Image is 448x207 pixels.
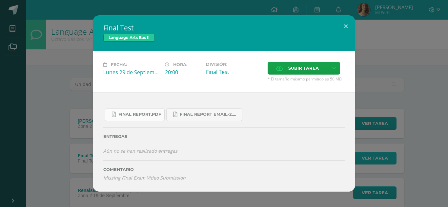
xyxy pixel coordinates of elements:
label: División: [206,62,262,67]
span: Hora: [173,62,187,67]
span: Final Report Email-2.pdf [180,112,239,117]
div: Lunes 29 de Septiembre [103,69,160,76]
span: Language Arts Bas II [103,34,155,42]
i: Missing Final Exam Video Submission [103,175,186,181]
a: Final Report Email-2.pdf [166,108,242,121]
i: Aún no se han realizado entregas [103,148,177,154]
span: Fecha: [111,62,127,67]
div: Final Test [206,68,262,76]
span: * El tamaño máximo permitido es 50 MB [268,76,345,82]
div: 20:00 [165,69,201,76]
label: Entregas [103,134,345,139]
span: Subir tarea [288,62,319,74]
h2: Final Test [103,23,345,32]
a: Final Report.pdf [105,108,165,121]
span: Final Report.pdf [118,112,161,117]
label: Comentario [103,167,345,172]
button: Close (Esc) [336,15,355,38]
